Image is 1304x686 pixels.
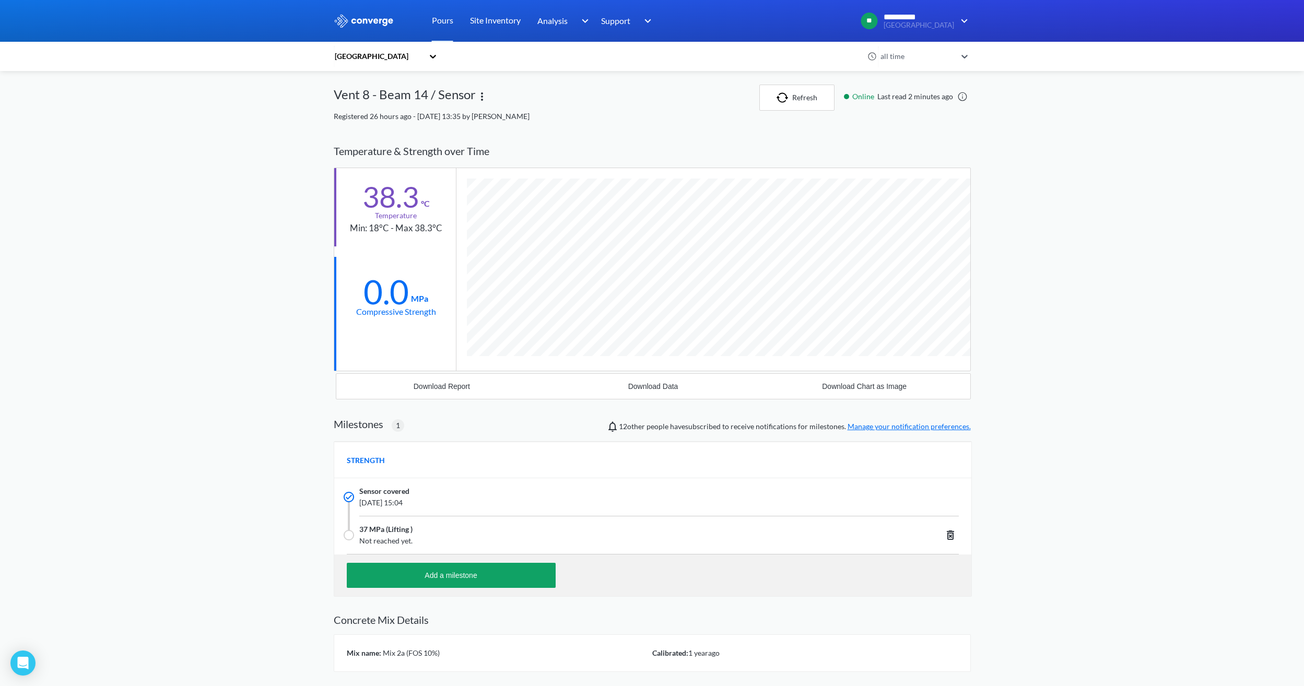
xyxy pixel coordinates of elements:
[347,455,385,466] span: STRENGTH
[867,52,877,61] img: icon-clock.svg
[347,563,556,588] button: Add a milestone
[10,650,36,676] div: Open Intercom Messenger
[336,374,548,399] button: Download Report
[628,382,678,391] div: Download Data
[547,374,759,399] button: Download Data
[619,421,971,432] span: people have subscribed to receive notifications for milestones.
[954,15,971,27] img: downArrow.svg
[334,613,971,626] h2: Concrete Mix Details
[619,422,645,431] span: Jonathan Paul, Bailey Bright, Mircea Zagrean, Alaa Bouayed, Conor Owens, Liliana Cortina, Cyrene ...
[359,486,409,497] span: Sensor covered
[537,14,568,27] span: Analysis
[884,21,954,29] span: [GEOGRAPHIC_DATA]
[759,374,970,399] button: Download Chart as Image
[396,420,400,431] span: 1
[350,221,442,235] div: Min: 18°C - Max 38.3°C
[356,305,436,318] div: Compressive Strength
[363,279,409,305] div: 0.0
[334,85,476,111] div: Vent 8 - Beam 14 / Sensor
[638,15,654,27] img: downArrow.svg
[688,648,720,657] span: 1 year ago
[334,14,394,28] img: logo_ewhite.svg
[606,420,619,433] img: notifications-icon.svg
[334,418,383,430] h2: Milestones
[777,92,792,103] img: icon-refresh.svg
[852,91,877,102] span: Online
[362,184,419,210] div: 38.3
[347,648,381,657] span: Mix name:
[759,85,835,111] button: Refresh
[848,422,971,431] a: Manage your notification preferences.
[334,135,971,168] div: Temperature & Strength over Time
[414,382,470,391] div: Download Report
[359,497,832,508] span: [DATE] 15:04
[839,91,971,102] div: Last read 2 minutes ago
[822,382,907,391] div: Download Chart as Image
[359,535,832,547] span: Not reached yet.
[334,112,530,121] span: Registered 26 hours ago - [DATE] 13:35 by [PERSON_NAME]
[574,15,591,27] img: downArrow.svg
[381,648,440,657] span: Mix 2a (FOS 10%)
[878,51,956,62] div: all time
[476,90,488,103] img: more.svg
[652,648,688,657] span: Calibrated:
[375,210,417,221] div: Temperature
[601,14,630,27] span: Support
[359,524,413,535] span: 37 MPa (Lifting )
[334,51,424,62] div: [GEOGRAPHIC_DATA]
